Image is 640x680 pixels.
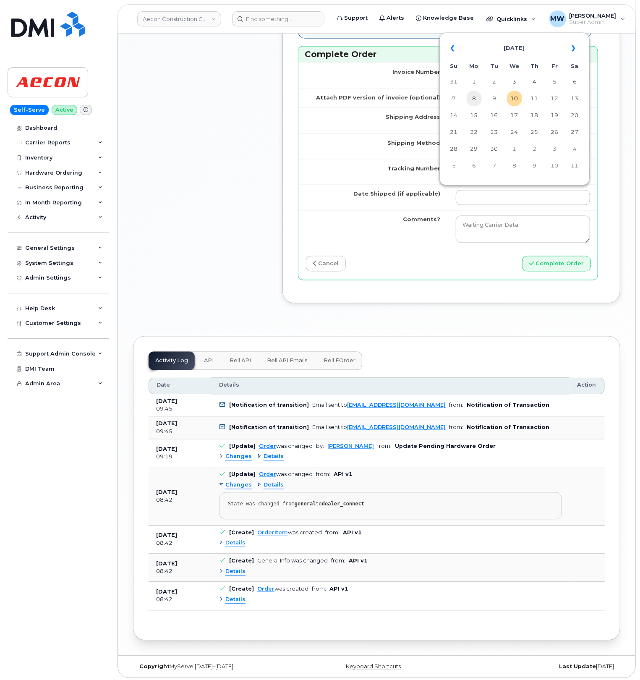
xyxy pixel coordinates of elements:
b: API v1 [343,530,362,536]
td: 11 [527,91,542,106]
span: Bell API Emails [267,358,308,364]
td: 8 [467,91,482,106]
span: Bell eOrder [324,358,355,364]
div: Email sent to [312,402,446,408]
div: 08:42 [156,540,204,547]
td: 11 [567,158,583,173]
span: by: [316,443,324,450]
th: Fr [547,60,562,73]
span: Details [225,596,246,604]
span: Alerts [387,14,404,22]
td: 29 [467,141,482,157]
td: 4 [567,141,583,157]
td: 6 [567,74,583,89]
td: 7 [447,91,462,106]
b: API v1 [349,558,368,564]
span: from: [449,402,463,408]
label: Attach PDF version of invoice (optional) [316,94,441,102]
th: Sa [567,60,583,73]
td: 21 [447,125,462,140]
div: was changed [259,443,313,450]
div: 08:42 [156,596,204,604]
a: Order [259,471,276,478]
div: MyServe [DATE]–[DATE] [133,664,295,670]
a: Aecon Construction Group Inc [137,11,221,26]
td: 30 [487,141,502,157]
span: from: [325,530,340,536]
span: Knowledge Base [423,14,474,22]
b: [Create] [229,530,254,536]
td: 20 [567,108,583,123]
td: 2 [487,74,502,89]
th: Action [569,378,605,395]
td: 19 [547,108,562,123]
th: « [447,38,462,58]
label: Shipping Method [388,139,441,147]
div: [DATE] [458,664,620,670]
b: [Create] [229,558,254,564]
span: from: [377,443,392,450]
td: 3 [507,74,522,89]
th: Th [527,60,542,73]
th: Mo [467,60,482,73]
div: Quicklinks [481,10,542,27]
div: was created [257,586,308,592]
b: [DATE] [156,489,177,496]
td: 22 [467,125,482,140]
strong: Last Update [559,664,596,670]
b: Notification of Transaction [467,424,549,431]
strong: general [295,501,316,507]
span: Changes [225,453,252,461]
a: Order [257,586,274,592]
b: [Update] [229,471,256,478]
b: [Notification of transition] [229,424,309,431]
b: [Create] [229,586,254,592]
td: 8 [507,158,522,173]
td: 23 [487,125,502,140]
span: from: [316,471,330,478]
b: [DATE] [156,446,177,452]
div: was created [257,530,322,536]
div: 09:45 [156,405,204,413]
td: 1 [467,74,482,89]
span: Bell API [230,358,251,364]
strong: dealer_connect [322,501,364,507]
a: Order [259,443,276,450]
span: Details [219,382,239,389]
span: from: [312,586,326,592]
td: 10 [547,158,562,173]
th: We [507,60,522,73]
div: State was changed from to [228,501,553,507]
th: Tu [487,60,502,73]
span: Details [225,539,246,547]
div: was changed [259,471,313,478]
a: [PERSON_NAME] [327,443,374,450]
label: Invoice Number [393,68,441,76]
div: General Info was changed [257,558,328,564]
a: [EMAIL_ADDRESS][DOMAIN_NAME] [347,402,446,408]
div: 09:45 [156,428,204,436]
label: Date Shipped (if applicable) [354,190,441,198]
span: Details [225,568,246,576]
div: 09:19 [156,453,204,461]
span: MW [551,14,565,24]
strong: Copyright [139,664,170,670]
td: 5 [547,74,562,89]
td: 25 [527,125,542,140]
td: 4 [527,74,542,89]
td: 14 [447,108,462,123]
th: » [567,38,583,58]
td: 9 [527,158,542,173]
td: 15 [467,108,482,123]
div: Marissa Weiss [543,10,631,27]
a: cancel [306,256,346,272]
b: Notification of Transaction [467,402,549,408]
td: 7 [487,158,502,173]
th: Su [447,60,462,73]
input: Find something... [232,11,324,26]
b: API v1 [334,471,353,478]
td: 2 [527,141,542,157]
b: API v1 [329,586,348,592]
td: 12 [547,91,562,106]
b: [Update] [229,443,256,450]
